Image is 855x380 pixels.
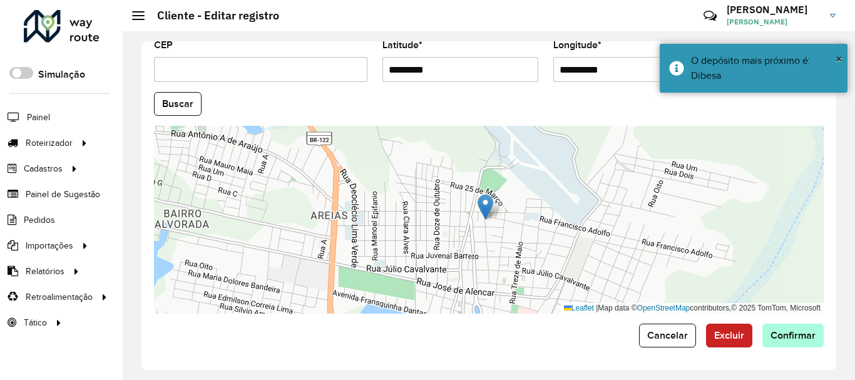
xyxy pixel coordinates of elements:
img: Marker [478,194,493,220]
a: Leaflet [564,304,594,312]
span: Confirmar [771,330,816,341]
span: Cadastros [24,162,63,175]
label: CEP [154,38,173,53]
span: Retroalimentação [26,290,93,304]
button: Cancelar [639,324,696,347]
span: Painel de Sugestão [26,188,100,201]
span: Importações [26,239,73,252]
button: Close [836,49,842,68]
span: Excluir [714,330,744,341]
span: Pedidos [24,213,55,227]
label: Simulação [38,67,85,82]
h2: Cliente - Editar registro [145,9,279,23]
a: OpenStreetMap [637,304,690,312]
span: × [836,52,842,66]
span: Roteirizador [26,136,73,150]
button: Excluir [706,324,752,347]
label: Latitude [382,38,422,53]
span: Painel [27,111,50,124]
span: [PERSON_NAME] [727,16,821,28]
button: Confirmar [762,324,824,347]
span: | [596,304,598,312]
button: Buscar [154,92,202,116]
label: Longitude [553,38,602,53]
span: Tático [24,316,47,329]
span: Cancelar [647,330,688,341]
span: Relatórios [26,265,64,278]
div: Map data © contributors,© 2025 TomTom, Microsoft [561,303,824,314]
div: O depósito mais próximo é: Dibesa [691,53,838,83]
h3: [PERSON_NAME] [727,4,821,16]
a: Contato Rápido [697,3,724,29]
